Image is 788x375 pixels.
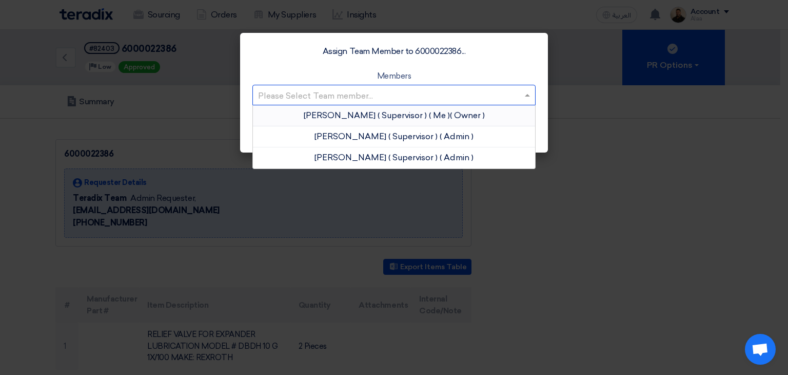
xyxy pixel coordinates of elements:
span: ( Supervisor ) [378,110,427,120]
app-roles: Admin [442,132,471,141]
span: ( Me ) [429,110,450,120]
span: ( Supervisor ) [388,153,438,162]
label: Members [377,70,411,82]
div: ( ) [253,147,535,168]
span: [PERSON_NAME] [314,132,386,141]
app-roles: Owner [452,110,483,120]
div: Open chat [745,334,776,365]
app-roles: Admin [442,153,471,162]
span: [PERSON_NAME] [304,110,376,120]
div: Assign Team Member to 6000022386... [252,45,536,58]
div: ( ) [253,105,535,126]
div: ( ) [253,126,535,147]
span: [PERSON_NAME] [314,153,386,162]
span: ( Supervisor ) [388,132,438,141]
